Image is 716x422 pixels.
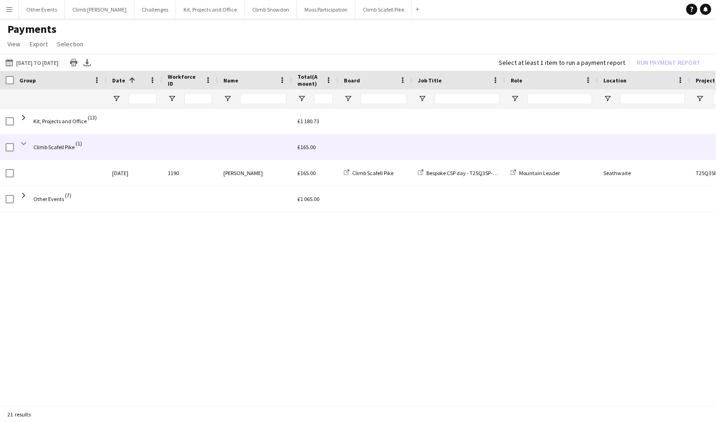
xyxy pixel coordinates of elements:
div: Select at least 1 item to run a payment report [499,58,625,67]
button: Open Filter Menu [298,94,306,103]
button: Open Filter Menu [223,94,232,103]
a: Export [26,38,51,50]
div: 1190 [162,160,218,186]
button: Open Filter Menu [511,94,519,103]
button: Mass Participation [297,0,355,19]
span: £1 065.00 [298,195,319,202]
span: Name [223,77,238,84]
button: Open Filter Menu [112,94,120,103]
span: Climb Scafell Pike [352,170,393,176]
button: Kit, Projects and Office [176,0,245,19]
app-action-btn: Export XLSX [82,57,93,68]
input: Board Filter Input [361,93,407,104]
span: [PERSON_NAME] [223,170,263,176]
button: Open Filter Menu [168,94,176,103]
span: Kit, Projects and Office [33,118,87,125]
button: Climb [PERSON_NAME] [65,0,134,19]
a: Mountain Leader [511,170,560,176]
div: [DATE] [107,160,162,186]
a: Climb Scafell Pike [344,170,393,176]
span: Bespoke CSP day - T25Q3SP-9963 [426,170,504,176]
input: Date Filter Input [129,93,157,104]
button: Open Filter Menu [344,94,352,103]
span: Board [344,77,360,84]
input: Job Title Filter Input [435,93,500,104]
button: Climb Scafell Pike [355,0,412,19]
div: Seathwaite [598,160,691,186]
button: [DATE] to [DATE] [4,57,60,68]
span: Selection [57,40,83,48]
button: Open Filter Menu [418,94,426,103]
span: Job Title [418,77,442,84]
span: (7) [65,186,71,204]
span: Location [603,77,627,84]
span: Role [511,77,522,84]
a: View [4,38,24,50]
button: Open Filter Menu [603,94,612,103]
button: Other Events [19,0,65,19]
input: Amount Filter Input [314,93,333,104]
button: Climb Snowdon [245,0,297,19]
a: Bespoke CSP day - T25Q3SP-9963 [418,170,504,176]
app-action-btn: Print [68,57,79,68]
span: Total(Amount) [298,73,322,87]
input: Workforce ID Filter Input [184,93,212,104]
span: Workforce ID [168,73,201,87]
span: (13) [88,108,97,126]
input: Location Filter Input [620,93,685,104]
span: Date [112,77,125,84]
span: Group [19,77,36,84]
a: Selection [53,38,87,50]
span: £1 180.73 [298,118,319,125]
span: £165.00 [298,144,316,151]
span: Mountain Leader [519,170,560,176]
span: £165.00 [298,170,316,176]
span: View [7,40,20,48]
span: Other Events [33,195,64,202]
input: Name Filter Input [240,93,286,104]
span: Export [30,40,48,48]
button: Challenges [134,0,176,19]
input: Role Filter Input [527,93,592,104]
span: (1) [76,134,82,152]
button: Open Filter Menu [696,94,704,103]
span: Climb Scafell Pike [33,144,75,151]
